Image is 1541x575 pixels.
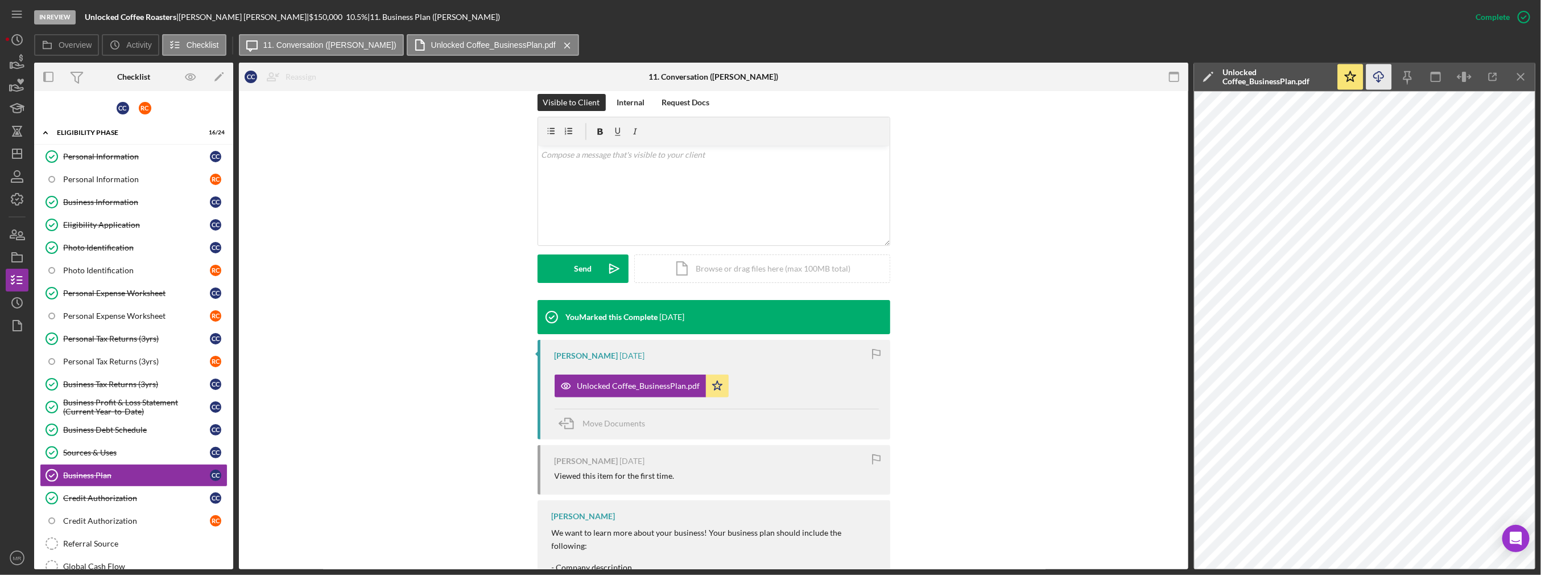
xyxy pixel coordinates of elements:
[552,512,615,521] div: [PERSON_NAME]
[543,94,600,111] div: Visible to Client
[210,174,221,185] div: R C
[40,487,228,510] a: Credit AuthorizationCC
[40,236,228,259] a: Photo IdentificationCC
[309,12,342,22] span: $150,000
[40,441,228,464] a: Sources & UsesCC
[210,242,221,253] div: C C
[656,94,716,111] button: Request Docs
[57,129,196,136] div: Eligibility Phase
[583,418,646,428] span: Move Documents
[63,471,210,480] div: Business Plan
[34,10,76,24] div: In Review
[40,213,228,236] a: Eligibility ApplicationCC
[40,145,228,168] a: Personal InformationCC
[555,457,618,466] div: [PERSON_NAME]
[187,40,219,50] label: Checklist
[13,555,22,561] text: MR
[210,196,221,208] div: C C
[59,40,92,50] label: Overview
[210,492,221,504] div: C C
[85,13,179,22] div: |
[1502,525,1530,552] div: Open Intercom Messenger
[555,471,675,480] div: Viewed this item for the first time.
[40,418,228,441] a: Business Debt ScheduleCC
[40,396,228,418] a: Business Profit & Loss Statement (Current Year-to-Date)CC
[40,532,228,555] a: Referral Source
[648,72,778,81] div: 11. Conversation ([PERSON_NAME])
[126,40,151,50] label: Activity
[40,510,228,532] a: Credit AuthorizationRC
[612,94,651,111] button: Internal
[367,13,500,22] div: | 11. Business Plan ([PERSON_NAME])
[63,448,210,457] div: Sources & Uses
[538,94,606,111] button: Visible to Client
[210,219,221,231] div: C C
[179,13,309,22] div: [PERSON_NAME] [PERSON_NAME] |
[1476,6,1510,28] div: Complete
[210,356,221,367] div: R C
[210,310,221,322] div: R C
[117,102,129,114] div: C C
[40,350,228,373] a: Personal Tax Returns (3yrs)RC
[555,375,729,397] button: Unlocked Coffee_BusinessPlan.pdf
[6,547,28,569] button: MR
[617,94,645,111] div: Internal
[40,327,228,350] a: Personal Tax Returns (3yrs)CC
[210,379,221,390] div: C C
[40,305,228,327] a: Personal Expense WorksheetRC
[620,457,645,466] time: 2025-08-20 19:31
[63,311,210,321] div: Personal Expense Worksheet
[162,34,226,56] button: Checklist
[620,351,645,360] time: 2025-08-21 02:15
[555,351,618,360] div: [PERSON_NAME]
[552,527,879,552] p: We want to learn more about your business! Your business plan should include the following:
[40,282,228,305] a: Personal Expense WorksheetCC
[63,198,210,207] div: Business Information
[40,168,228,191] a: Personal InformationRC
[63,425,210,434] div: Business Debt Schedule
[63,562,227,571] div: Global Cash Flow
[117,72,150,81] div: Checklist
[538,254,629,283] button: Send
[210,470,221,481] div: C C
[552,561,879,574] p: - Company description​
[574,254,592,283] div: Send
[63,289,210,298] div: Personal Expense Worksheet
[660,313,685,322] time: 2025-08-21 12:50
[34,34,99,56] button: Overview
[102,34,159,56] button: Activity
[40,373,228,396] a: Business Tax Returns (3yrs)CC
[210,401,221,413] div: C C
[662,94,710,111] div: Request Docs
[40,191,228,213] a: Business InformationCC
[577,381,700,391] div: Unlocked Coffee_BusinessPlan.pdf
[63,494,210,503] div: Credit Authorization
[63,243,210,252] div: Photo Identification
[40,259,228,282] a: Photo IdentificationRC
[346,13,367,22] div: 10.5 %
[63,380,210,389] div: Business Tax Returns (3yrs)
[63,398,210,416] div: Business Profit & Loss Statement (Current Year-to-Date)
[63,539,227,548] div: Referral Source
[204,129,225,136] div: 16 / 24
[239,34,404,56] button: 11. Conversation ([PERSON_NAME])
[63,266,210,275] div: Photo Identification
[210,447,221,458] div: C C
[210,287,221,299] div: C C
[245,71,257,83] div: C C
[566,313,658,322] div: You Marked this Complete
[210,151,221,162] div: C C
[1222,68,1331,86] div: Unlocked Coffee_BusinessPlan.pdf
[407,34,579,56] button: Unlocked Coffee_BusinessPlan.pdf
[63,357,210,366] div: Personal Tax Returns (3yrs)
[210,333,221,344] div: C C
[431,40,556,50] label: Unlocked Coffee_BusinessPlan.pdf
[1464,6,1535,28] button: Complete
[63,152,210,161] div: Personal Information
[210,424,221,436] div: C C
[286,65,316,88] div: Reassign
[63,516,210,525] div: Credit Authorization
[40,464,228,487] a: Business PlanCC
[85,12,176,22] b: Unlocked Coffee Roasters
[555,409,657,438] button: Move Documents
